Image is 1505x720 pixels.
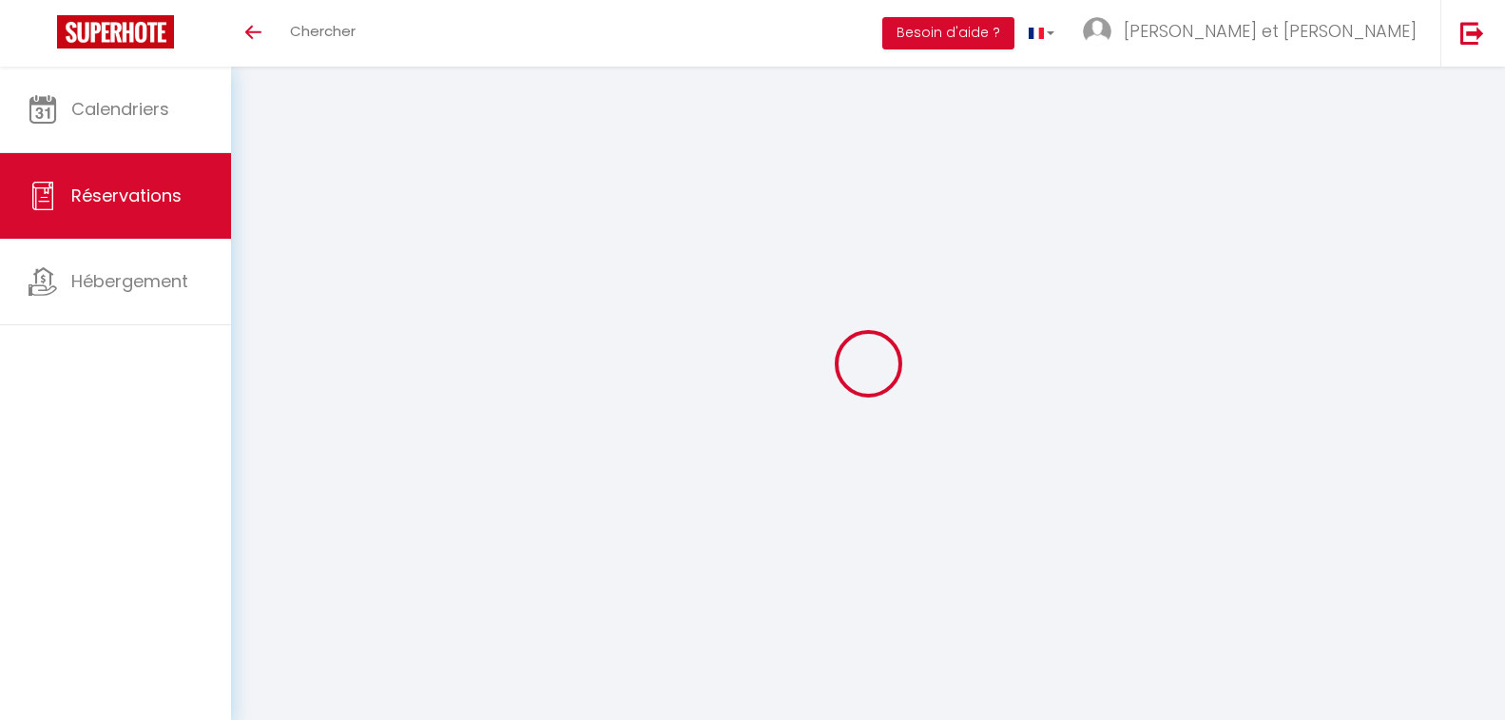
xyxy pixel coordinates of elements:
[71,184,182,207] span: Réservations
[1460,21,1484,45] img: logout
[57,15,174,49] img: Super Booking
[1083,17,1111,46] img: ...
[1124,19,1417,43] span: [PERSON_NAME] et [PERSON_NAME]
[290,21,356,41] span: Chercher
[882,17,1014,49] button: Besoin d'aide ?
[71,269,188,293] span: Hébergement
[71,97,169,121] span: Calendriers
